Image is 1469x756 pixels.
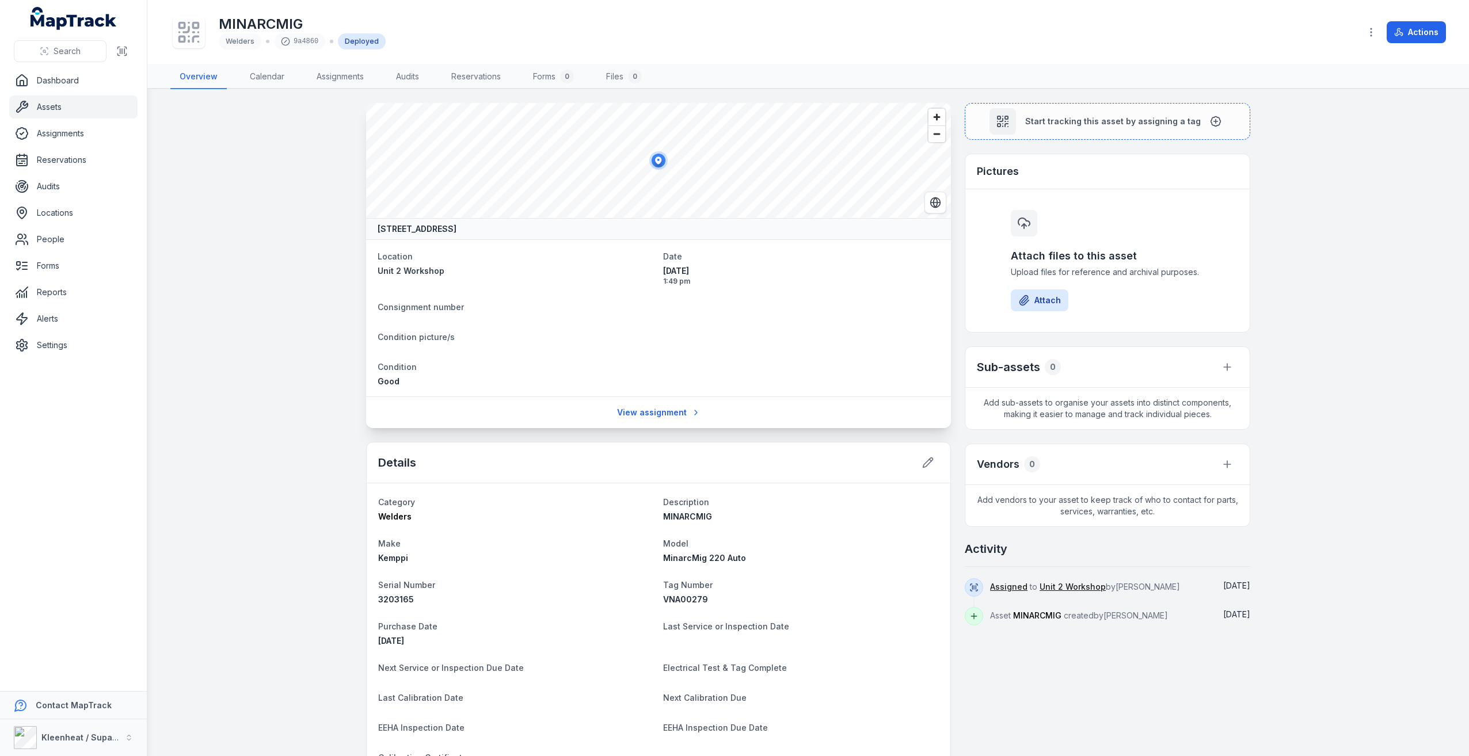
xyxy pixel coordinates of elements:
[977,359,1040,375] h2: Sub-assets
[442,65,510,89] a: Reservations
[219,15,386,33] h1: MINARCMIG
[663,580,713,590] span: Tag Number
[924,192,946,213] button: Switch to Satellite View
[1024,456,1040,472] div: 0
[378,553,408,563] span: Kemppi
[226,37,254,45] span: Welders
[597,65,651,89] a: Files0
[9,69,138,92] a: Dashboard
[36,700,112,710] strong: Contact MapTrack
[663,251,682,261] span: Date
[1223,609,1250,619] span: [DATE]
[1045,359,1061,375] div: 0
[1011,289,1068,311] button: Attach
[663,265,939,286] time: 15/09/2025, 1:49:32 pm
[338,33,386,49] div: Deployed
[965,541,1007,557] h2: Activity
[378,594,414,604] span: 3203165
[9,334,138,357] a: Settings
[663,511,712,521] span: MINARCMIG
[663,621,789,631] span: Last Service or Inspection Date
[378,621,437,631] span: Purchase Date
[610,402,708,423] a: View assignment
[977,163,1019,180] h3: Pictures
[378,636,404,646] span: [DATE]
[31,7,117,30] a: MapTrack
[663,663,787,673] span: Electrical Test & Tag Complete
[170,65,227,89] a: Overview
[9,96,138,119] a: Assets
[378,362,417,372] span: Condition
[1025,116,1201,127] span: Start tracking this asset by assigning a tag
[1040,581,1106,593] a: Unit 2 Workshop
[663,497,709,507] span: Description
[965,485,1250,526] span: Add vendors to your asset to keep track of who to contact for parts, services, warranties, etc.
[663,693,747,702] span: Next Calibration Due
[928,125,945,142] button: Zoom out
[990,581,1027,593] a: Assigned
[965,388,1250,429] span: Add sub-assets to organise your assets into distinct components, making it easier to manage and t...
[928,109,945,125] button: Zoom in
[9,281,138,304] a: Reports
[1011,266,1204,278] span: Upload files for reference and archival purposes.
[274,33,325,49] div: 9a4860
[378,376,399,386] span: Good
[378,455,416,471] h2: Details
[14,40,106,62] button: Search
[1223,581,1250,590] span: [DATE]
[9,175,138,198] a: Audits
[663,277,939,286] span: 1:49 pm
[378,580,435,590] span: Serial Number
[9,254,138,277] a: Forms
[560,70,574,83] div: 0
[378,539,401,548] span: Make
[1013,610,1061,620] span: MINARCMIG
[663,723,768,732] span: EEHA Inspection Due Date
[9,122,138,145] a: Assignments
[1223,609,1250,619] time: 15/09/2025, 1:48:41 pm
[378,497,415,507] span: Category
[9,307,138,330] a: Alerts
[524,65,583,89] a: Forms0
[54,45,81,57] span: Search
[307,65,373,89] a: Assignments
[378,223,456,235] strong: [STREET_ADDRESS]
[378,266,444,276] span: Unit 2 Workshop
[378,251,413,261] span: Location
[663,553,746,563] span: MinarcMig 220 Auto
[663,594,708,604] span: VNA00279
[990,582,1180,591] span: to by [PERSON_NAME]
[378,636,404,646] time: 12/09/2025, 12:00:00 am
[378,332,455,342] span: Condition picture/s
[1011,248,1204,264] h3: Attach files to this asset
[41,732,127,742] strong: Kleenheat / Supagas
[9,148,138,171] a: Reservations
[663,539,688,548] span: Model
[1387,21,1446,43] button: Actions
[663,265,939,277] span: [DATE]
[9,201,138,224] a: Locations
[1223,581,1250,590] time: 15/09/2025, 1:49:32 pm
[378,302,464,312] span: Consignment number
[378,693,463,702] span: Last Calibration Date
[9,228,138,251] a: People
[387,65,428,89] a: Audits
[977,456,1019,472] h3: Vendors
[378,265,654,277] a: Unit 2 Workshop
[366,103,951,218] canvas: Map
[965,103,1250,140] button: Start tracking this asset by assigning a tag
[378,723,465,732] span: EEHA Inspection Date
[378,511,412,521] span: Welders
[990,610,1168,620] span: Asset created by [PERSON_NAME]
[241,65,294,89] a: Calendar
[378,663,524,673] span: Next Service or Inspection Due Date
[628,70,642,83] div: 0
